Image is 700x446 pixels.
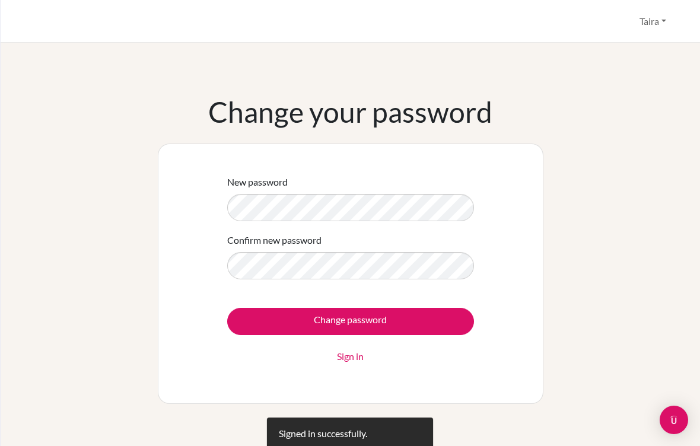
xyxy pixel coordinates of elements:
[227,308,474,335] input: Change password
[660,406,688,434] div: Open Intercom Messenger
[337,349,364,364] a: Sign in
[227,233,322,247] label: Confirm new password
[634,10,672,33] button: Taira
[208,95,492,129] h1: Change your password
[279,426,367,441] div: Signed in successfully.
[227,175,288,189] label: New password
